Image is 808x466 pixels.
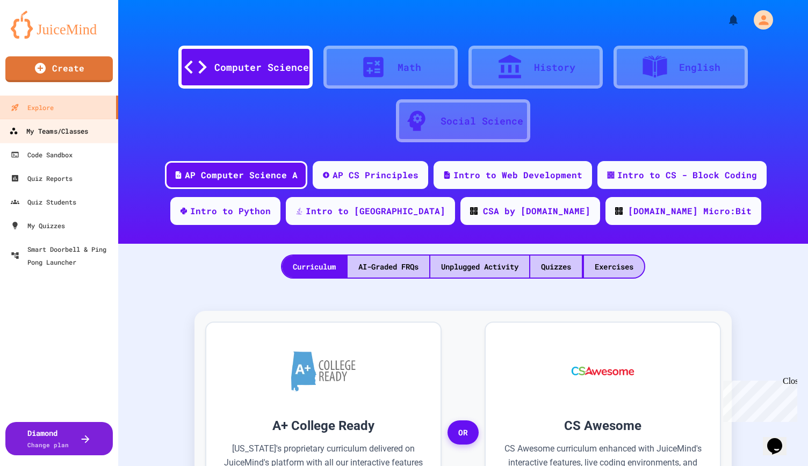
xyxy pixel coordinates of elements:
h3: A+ College Ready [222,416,424,435]
div: Intro to CS - Block Coding [617,169,757,181]
img: CODE_logo_RGB.png [615,207,623,215]
div: History [534,60,575,75]
div: Intro to Python [190,205,271,217]
div: Math [398,60,421,75]
img: CS Awesome [561,339,645,403]
div: Diamond [27,427,69,450]
div: Computer Science [214,60,309,75]
h3: CS Awesome [502,416,704,435]
div: Smart Doorbell & Ping Pong Launcher [11,243,114,268]
div: Social Science [441,114,523,128]
div: My Notifications [707,11,742,29]
div: Code Sandbox [11,148,73,161]
div: Exercises [584,256,644,278]
div: Quiz Reports [11,172,73,185]
div: Intro to [GEOGRAPHIC_DATA] [306,205,445,217]
div: Intro to Web Development [453,169,582,181]
div: Chat with us now!Close [4,4,74,68]
div: My Teams/Classes [9,125,88,138]
div: Curriculum [282,256,347,278]
iframe: chat widget [763,423,797,455]
span: OR [448,420,479,445]
div: My Quizzes [11,219,65,232]
div: AI-Graded FRQs [348,256,429,278]
img: CODE_logo_RGB.png [470,207,478,215]
div: My Account [742,8,776,32]
img: logo-orange.svg [11,11,107,39]
a: Create [5,56,113,82]
div: [DOMAIN_NAME] Micro:Bit [628,205,752,217]
div: AP CS Principles [333,169,419,181]
div: Quiz Students [11,195,76,208]
div: CSA by [DOMAIN_NAME] [483,205,590,217]
div: AP Computer Science A [185,169,298,181]
span: Change plan [27,441,69,449]
img: A+ College Ready [291,351,356,391]
div: Quizzes [530,256,582,278]
div: English [679,60,720,75]
div: Unplugged Activity [430,256,529,278]
button: DiamondChange plan [5,422,113,455]
div: Explore [11,101,54,114]
iframe: chat widget [719,376,797,422]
